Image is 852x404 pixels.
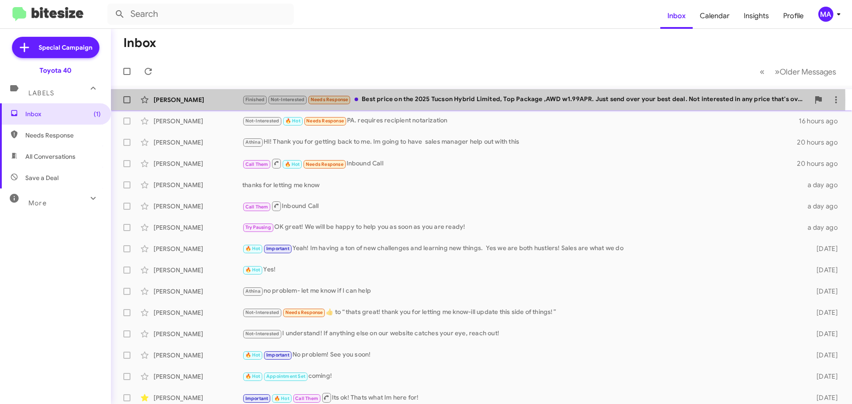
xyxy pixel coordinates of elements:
[802,351,845,360] div: [DATE]
[245,310,280,315] span: Not-Interested
[242,243,802,254] div: Yeah! Im having a ton of new challenges and learning new things. Yes we are both hustlers! Sales ...
[802,329,845,338] div: [DATE]
[154,223,242,232] div: [PERSON_NAME]
[285,118,300,124] span: 🔥 Hot
[755,63,841,81] nav: Page navigation example
[25,110,101,118] span: Inbox
[802,180,845,189] div: a day ago
[39,66,71,75] div: Toyota 40
[154,266,242,275] div: [PERSON_NAME]
[818,7,833,22] div: MA
[154,393,242,402] div: [PERSON_NAME]
[760,66,765,77] span: «
[242,94,809,105] div: Best price on the 2025 Tucson Hybrid Limited, Top Package ,AWD w1.99APR. Just send over your best...
[242,307,802,318] div: ​👍​ to “ thats great! thank you for letting me know-ill update this side of things! ”
[123,36,156,50] h1: Inbox
[754,63,770,81] button: Previous
[242,371,802,381] div: coming!
[154,329,242,338] div: [PERSON_NAME]
[107,4,294,25] input: Search
[28,199,47,207] span: More
[154,351,242,360] div: [PERSON_NAME]
[25,152,75,161] span: All Conversations
[245,118,280,124] span: Not-Interested
[242,265,802,275] div: Yes!
[154,138,242,147] div: [PERSON_NAME]
[154,372,242,381] div: [PERSON_NAME]
[154,180,242,189] div: [PERSON_NAME]
[802,308,845,317] div: [DATE]
[242,200,802,212] div: Inbound Call
[311,97,348,102] span: Needs Response
[797,159,845,168] div: 20 hours ago
[154,117,242,126] div: [PERSON_NAME]
[802,372,845,381] div: [DATE]
[245,373,260,379] span: 🔥 Hot
[271,97,305,102] span: Not-Interested
[154,244,242,253] div: [PERSON_NAME]
[802,266,845,275] div: [DATE]
[802,393,845,402] div: [DATE]
[295,396,318,401] span: Call Them
[799,117,845,126] div: 16 hours ago
[245,224,271,230] span: Try Pausing
[154,308,242,317] div: [PERSON_NAME]
[154,95,242,104] div: [PERSON_NAME]
[266,352,289,358] span: Important
[737,3,776,29] a: Insights
[25,131,101,140] span: Needs Response
[693,3,737,29] a: Calendar
[775,66,780,77] span: »
[245,246,260,251] span: 🔥 Hot
[154,202,242,211] div: [PERSON_NAME]
[306,118,344,124] span: Needs Response
[242,350,802,360] div: No problem! See you soon!
[242,137,797,147] div: HI! Thank you for getting back to me. Im going to have sales manager help out with this
[802,202,845,211] div: a day ago
[274,396,289,401] span: 🔥 Hot
[25,173,59,182] span: Save a Deal
[285,161,300,167] span: 🔥 Hot
[245,288,260,294] span: Athina
[242,158,797,169] div: Inbound Call
[245,396,268,401] span: Important
[245,97,265,102] span: Finished
[242,392,802,403] div: Its ok! Thats what Im here for!
[769,63,841,81] button: Next
[28,89,54,97] span: Labels
[39,43,92,52] span: Special Campaign
[245,352,260,358] span: 🔥 Hot
[154,287,242,296] div: [PERSON_NAME]
[285,310,323,315] span: Needs Response
[245,267,260,273] span: 🔥 Hot
[802,223,845,232] div: a day ago
[780,67,836,77] span: Older Messages
[245,161,268,167] span: Call Them
[306,161,343,167] span: Needs Response
[802,287,845,296] div: [DATE]
[266,373,305,379] span: Appointment Set
[242,180,802,189] div: thanks for letting me know
[245,204,268,210] span: Call Them
[266,246,289,251] span: Important
[94,110,101,118] span: (1)
[797,138,845,147] div: 20 hours ago
[811,7,842,22] button: MA
[245,331,280,337] span: Not-Interested
[245,139,260,145] span: Athina
[242,222,802,232] div: OK great! We will be happy to help you as soon as you are ready!
[802,244,845,253] div: [DATE]
[242,286,802,296] div: no problem- let me know if I can help
[660,3,693,29] a: Inbox
[242,329,802,339] div: I understand! If anything else on our website catches your eye, reach out!
[242,116,799,126] div: PA. requires recipient notarization
[154,159,242,168] div: [PERSON_NAME]
[12,37,99,58] a: Special Campaign
[776,3,811,29] a: Profile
